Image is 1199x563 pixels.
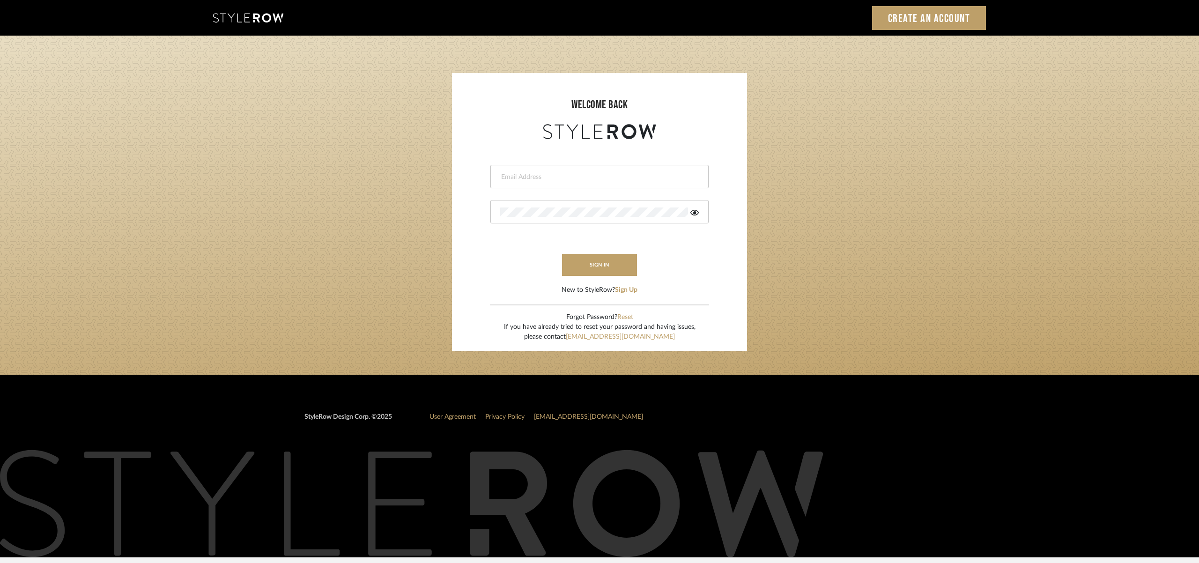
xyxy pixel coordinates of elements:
[504,312,696,322] div: Forgot Password?
[615,285,637,295] button: Sign Up
[504,322,696,342] div: If you have already tried to reset your password and having issues, please contact
[534,414,643,420] a: [EMAIL_ADDRESS][DOMAIN_NAME]
[461,96,738,113] div: welcome back
[562,254,637,276] button: sign in
[485,414,525,420] a: Privacy Policy
[500,172,696,182] input: Email Address
[566,333,675,340] a: [EMAIL_ADDRESS][DOMAIN_NAME]
[617,312,633,322] button: Reset
[304,412,392,430] div: StyleRow Design Corp. ©2025
[429,414,476,420] a: User Agreement
[562,285,637,295] div: New to StyleRow?
[872,6,986,30] a: Create an Account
